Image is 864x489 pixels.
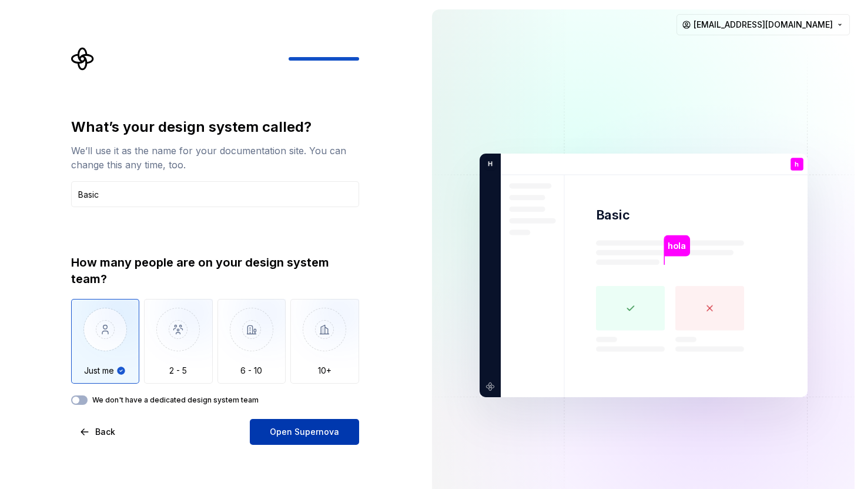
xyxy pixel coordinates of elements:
input: Design system name [71,181,359,207]
p: hola [668,239,686,252]
button: Back [71,419,125,445]
span: Back [95,426,115,438]
svg: Supernova Logo [71,47,95,71]
p: H [484,159,493,169]
p: h [795,161,799,168]
div: What’s your design system called? [71,118,359,137]
label: We don't have a dedicated design system team [92,395,259,405]
div: How many people are on your design system team? [71,254,359,287]
span: Open Supernova [270,426,339,438]
button: Open Supernova [250,419,359,445]
span: [EMAIL_ADDRESS][DOMAIN_NAME] [694,19,833,31]
p: Basic [596,207,630,224]
div: We’ll use it as the name for your documentation site. You can change this any time, too. [71,144,359,172]
button: [EMAIL_ADDRESS][DOMAIN_NAME] [677,14,850,35]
